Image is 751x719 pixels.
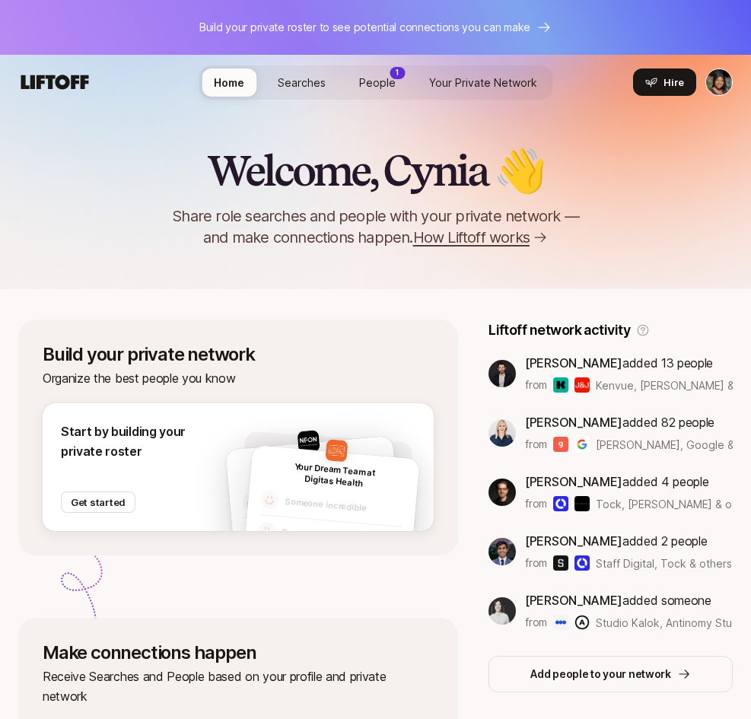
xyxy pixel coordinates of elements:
span: [PERSON_NAME] [525,533,622,549]
p: added 4 people [525,472,733,492]
img: 4640b0e7_2b03_4c4f_be34_fa460c2e5c38.jpg [488,538,516,565]
p: added 82 people [525,412,733,432]
p: Receive Searches and People based on your profile and private network [43,667,434,706]
a: People1 [347,68,408,97]
button: Cynia Barnwell [705,68,733,96]
img: Google [574,437,590,452]
img: default-avatar.svg [260,490,280,510]
img: default-avatar.svg [257,521,277,541]
p: Add people to your network [530,665,671,683]
p: Start by building your private roster [61,422,221,461]
button: Get started [61,492,135,513]
img: Tock [553,496,568,511]
p: from [525,376,547,394]
img: Antinomy Studio [574,615,590,630]
img: Gusto [553,437,568,452]
p: added 13 people [525,353,733,373]
img: ACg8ocLkLr99FhTl-kK-fHkDFhetpnfS0fTAm4rmr9-oxoZ0EDUNs14=s160-c [488,479,516,506]
img: cf4409be_b547_4200_9ab8_e9d40ddbc4e9.jpg [488,360,516,387]
img: default-avatar.svg [241,492,261,511]
img: c821aa06_c81b_4ccc_b546_0d5ac98614c7.jpg [325,439,348,462]
span: Staff Digital, Tock & others [596,555,732,571]
p: added someone [525,590,733,610]
img: 8b9167b2_d45b_486a_8fd9_164246e15d9c.jpg [298,430,320,453]
p: added 2 people [525,531,732,551]
p: from [525,495,547,513]
span: Searches [278,76,326,89]
img: Kenvue [553,377,568,393]
img: Tock [574,555,590,571]
span: [PERSON_NAME], Google & others [596,437,733,453]
p: from [525,613,547,632]
a: Searches [266,68,338,97]
span: Your Dream Team at Digitas Health [294,461,376,489]
a: How Liftoff works [413,227,548,248]
a: Your Private Network [417,68,549,97]
h2: Welcome, Cynia 👋 [207,148,544,193]
span: [PERSON_NAME] [525,355,622,371]
p: Build your private roster to see potential connections you can make [199,18,530,37]
p: Liftoff network activity [488,320,630,341]
p: 1 [396,67,399,78]
span: People [359,76,396,89]
p: from [525,554,547,572]
span: Tock, [PERSON_NAME] & others [596,496,733,512]
img: Cynia Barnwell [706,69,732,95]
span: [PERSON_NAME] [525,415,622,430]
img: 5e66e46e_1436_4bf1_a658_f97e6bd91af6.jpg [488,597,516,625]
p: Organize the best people you know [43,368,434,388]
span: Your Private Network [429,76,537,89]
p: Share role searches and people with your private network — and make connections happen. [148,205,604,248]
p: Make connections happen [43,642,434,663]
p: Build your private network [43,344,434,365]
span: Home [214,76,244,89]
img: Studio Kalok [553,615,568,630]
a: Home [202,68,256,97]
img: Mac Duggal [574,496,590,511]
p: from [525,435,547,453]
img: 7a780e08_dd10_4cea_8399_7a211a9bc7d9.jpg [488,419,516,447]
span: Hire [663,75,684,90]
span: [PERSON_NAME] [525,474,622,489]
span: How Liftoff works [413,227,530,248]
p: Someone incredible [285,495,404,519]
img: Staff Digital [553,555,568,571]
button: Hire [633,68,696,96]
span: [PERSON_NAME] [525,593,622,608]
button: Add people to your network [488,656,733,692]
img: Johnson & Johnson [574,377,590,393]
